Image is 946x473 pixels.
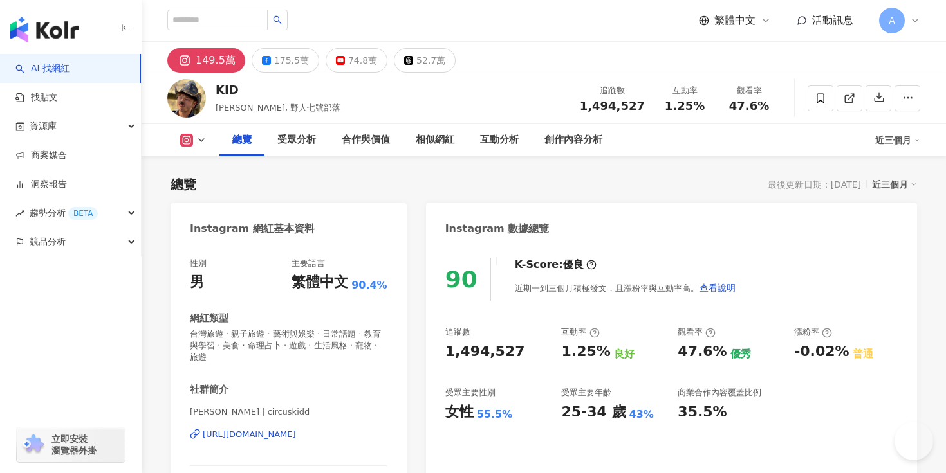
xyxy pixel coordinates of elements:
div: 追蹤數 [580,84,645,97]
button: 175.5萬 [252,48,319,73]
span: 繁體中文 [714,13,756,28]
div: -0.02% [794,342,849,362]
span: 資源庫 [30,112,57,141]
div: 近期一到三個月積極發文，且漲粉率與互動率高。 [515,275,736,301]
div: [URL][DOMAIN_NAME] [203,429,296,440]
div: Instagram 網紅基本資料 [190,222,315,236]
div: 90 [445,266,478,292]
div: 近三個月 [875,130,920,150]
div: 互動分析 [480,132,519,148]
a: searchAI 找網紅 [15,62,70,75]
div: 追蹤數 [445,326,470,338]
div: 43% [629,407,654,422]
div: 普通 [853,347,873,361]
div: BETA [68,207,98,220]
span: search [273,15,282,24]
div: 受眾主要年齡 [561,387,611,398]
div: 1,494,527 [445,342,525,362]
span: 1,494,527 [580,99,645,112]
div: 商業合作內容覆蓋比例 [678,387,761,398]
a: chrome extension立即安裝 瀏覽器外掛 [17,427,125,462]
span: 趨勢分析 [30,199,98,228]
div: 創作內容分析 [544,132,602,148]
div: 女性 [445,402,474,422]
img: chrome extension [21,434,46,455]
span: [PERSON_NAME], 野人七號部落 [216,103,340,112]
div: 149.5萬 [196,51,236,69]
div: 網紅類型 [190,312,228,325]
span: A [889,13,895,28]
div: 觀看率 [725,84,774,97]
div: KID [216,82,340,98]
div: 相似網紅 [416,132,454,148]
span: 90.4% [351,278,387,292]
div: 優秀 [730,347,751,361]
div: 互動率 [660,84,709,97]
img: logo [10,17,79,42]
div: 互動率 [561,326,599,338]
div: 主要語言 [292,258,325,269]
a: [URL][DOMAIN_NAME] [190,429,387,440]
iframe: Help Scout Beacon - Open [895,422,933,460]
span: [PERSON_NAME] | circuskidd [190,406,387,418]
div: 1.25% [561,342,610,362]
span: rise [15,209,24,218]
div: 男 [190,272,204,292]
span: 台灣旅遊 · 親子旅遊 · 藝術與娛樂 · 日常話題 · 教育與學習 · 美食 · 命理占卜 · 遊戲 · 生活風格 · 寵物 · 旅遊 [190,328,387,364]
div: K-Score : [515,258,597,272]
span: 活動訊息 [812,14,853,26]
span: 查看說明 [700,283,736,293]
div: 優良 [563,258,584,272]
span: 1.25% [665,100,705,112]
div: 25-34 歲 [561,402,626,422]
div: 性別 [190,258,207,269]
img: KOL Avatar [167,79,206,118]
div: 175.5萬 [274,51,309,69]
div: 漲粉率 [794,326,832,338]
button: 149.5萬 [167,48,245,73]
button: 52.7萬 [394,48,456,73]
span: 競品分析 [30,228,66,256]
div: 繁體中文 [292,272,348,292]
div: Instagram 數據總覽 [445,222,550,236]
a: 洞察報告 [15,178,67,191]
div: 55.5% [477,407,513,422]
div: 合作與價值 [342,132,390,148]
div: 受眾分析 [277,132,316,148]
div: 74.8萬 [348,51,377,69]
div: 受眾主要性別 [445,387,496,398]
div: 總覽 [232,132,252,148]
a: 找貼文 [15,91,58,104]
button: 查看說明 [699,275,736,301]
button: 74.8萬 [326,48,387,73]
div: 總覽 [171,175,196,193]
span: 立即安裝 瀏覽器外掛 [51,433,97,456]
div: 近三個月 [872,176,917,193]
span: 47.6% [729,100,769,112]
div: 最後更新日期：[DATE] [768,179,861,190]
div: 47.6% [678,342,727,362]
a: 商案媒合 [15,149,67,162]
div: 35.5% [678,402,727,422]
div: 社群簡介 [190,383,228,397]
div: 觀看率 [678,326,716,338]
div: 52.7萬 [416,51,445,69]
div: 良好 [614,347,635,361]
